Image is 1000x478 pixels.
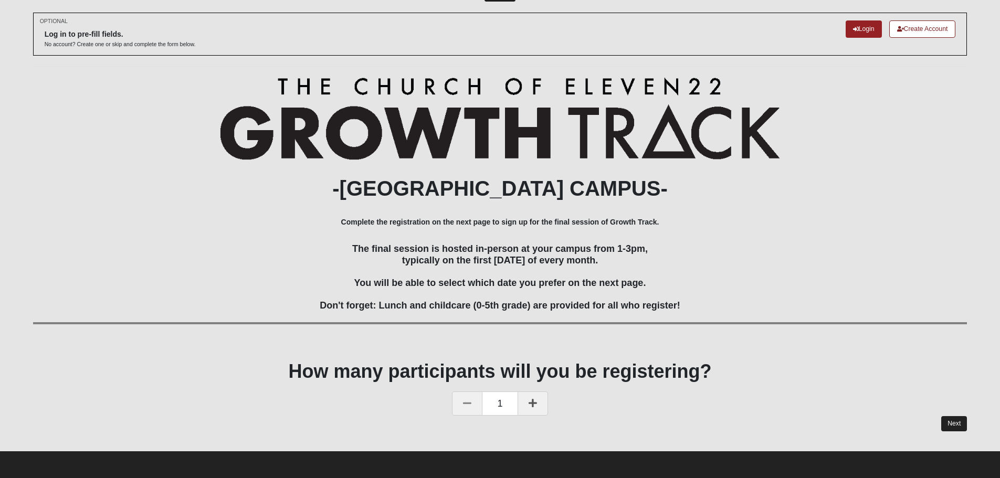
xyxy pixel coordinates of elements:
[889,20,956,38] a: Create Account
[354,278,646,288] span: You will be able to select which date you prefer on the next page.
[332,177,668,200] b: -[GEOGRAPHIC_DATA] CAMPUS-
[45,40,196,48] p: No account? Create one or skip and complete the form below.
[482,391,517,416] span: 1
[941,416,967,431] a: Next
[352,243,648,254] span: The final session is hosted in-person at your campus from 1-3pm,
[402,255,598,265] span: typically on the first [DATE] of every month.
[45,30,196,39] h6: Log in to pre-fill fields.
[320,300,680,311] span: Don't forget: Lunch and childcare (0-5th grade) are provided for all who register!
[220,77,781,160] img: Growth Track Logo
[40,17,68,25] small: OPTIONAL
[33,360,967,383] h1: How many participants will you be registering?
[341,218,659,226] b: Complete the registration on the next page to sign up for the final session of Growth Track.
[846,20,882,38] a: Login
